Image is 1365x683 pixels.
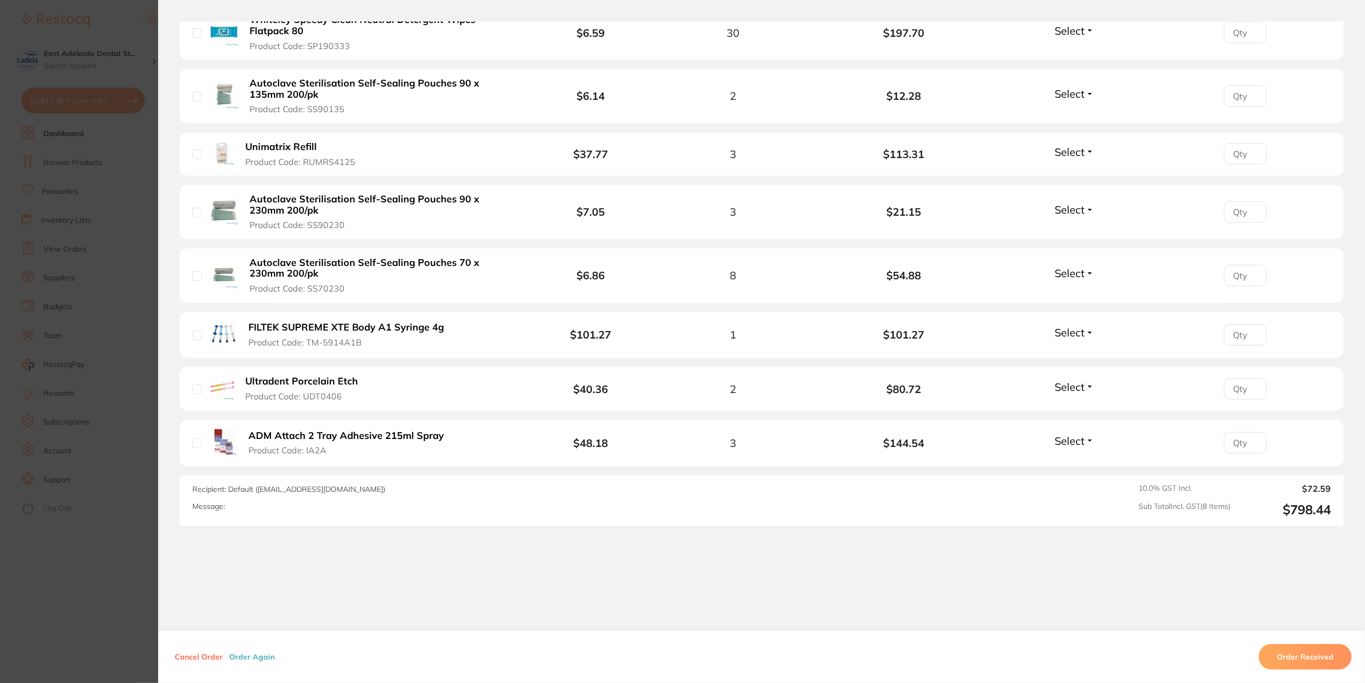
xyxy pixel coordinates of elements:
button: Select [1051,24,1097,37]
img: Ultradent Porcelain Etch [210,375,234,399]
output: $72.59 [1239,484,1331,493]
b: $80.72 [818,383,989,395]
span: 8 [730,269,736,281]
input: Qty [1224,201,1267,223]
span: 10.0 % GST Incl. [1138,484,1230,493]
button: Select [1051,326,1097,339]
span: Product Code: SS90135 [249,104,345,114]
input: Qty [1224,378,1267,399]
input: Qty [1224,22,1267,43]
b: $54.88 [818,269,989,281]
b: $7.05 [576,205,605,218]
img: Autoclave Sterilisation Self-Sealing Pouches 90 x 135mm 200/pk [210,81,238,109]
span: Select [1055,380,1085,394]
span: Select [1055,203,1085,216]
span: Select [1055,266,1085,280]
button: Order Received [1259,644,1352,670]
span: 3 [730,206,736,218]
span: 2 [730,383,736,395]
button: Select [1051,145,1097,159]
b: $6.59 [576,26,605,40]
span: Product Code: SP190333 [249,41,350,51]
button: Select [1051,87,1097,100]
span: Recipient: Default ( [EMAIL_ADDRESS][DOMAIN_NAME] ) [192,484,385,494]
b: Autoclave Sterilisation Self-Sealing Pouches 70 x 230mm 200/pk [249,257,514,279]
button: Select [1051,203,1097,216]
input: Qty [1224,85,1267,107]
b: $21.15 [818,206,989,218]
b: $101.27 [570,328,611,341]
img: Autoclave Sterilisation Self-Sealing Pouches 70 x 230mm 200/pk [210,260,238,288]
input: Qty [1224,324,1267,346]
span: 1 [730,328,736,341]
button: Ultradent Porcelain Etch Product Code: UDT0406 [242,375,371,402]
b: $48.18 [573,436,608,450]
span: Select [1055,87,1085,100]
span: Product Code: UDT0406 [245,391,342,401]
b: $40.36 [573,382,608,396]
b: $12.28 [818,90,989,102]
b: $101.27 [818,328,989,341]
img: Whiteley Speedy Clean Neutral Detergent Wipes - Flatpack 80 [210,18,238,46]
img: Autoclave Sterilisation Self-Sealing Pouches 90 x 230mm 200/pk [210,197,238,225]
span: 3 [730,437,736,449]
button: Whiteley Speedy Clean Neutral Detergent Wipes - Flatpack 80 Product Code: SP190333 [246,14,518,51]
b: $113.31 [818,148,989,160]
span: Select [1055,145,1085,159]
button: Order Again [226,652,278,662]
img: Unimatrix Refill [210,141,234,165]
b: Autoclave Sterilisation Self-Sealing Pouches 90 x 135mm 200/pk [249,78,514,100]
img: ADM Attach 2 Tray Adhesive 215ml Spray [210,428,237,456]
b: ADM Attach 2 Tray Adhesive 215ml Spray [248,430,444,442]
input: Qty [1224,143,1267,164]
button: Cancel Order [171,652,226,662]
b: FILTEK SUPREME XTE Body A1 Syringe 4g [248,322,444,333]
b: $37.77 [573,147,608,161]
button: Select [1051,380,1097,394]
span: Sub Total Incl. GST ( 8 Items) [1138,502,1230,517]
button: Autoclave Sterilisation Self-Sealing Pouches 90 x 230mm 200/pk Product Code: SS90230 [246,193,518,231]
span: Product Code: SS70230 [249,284,345,293]
button: Select [1051,266,1097,280]
button: Select [1051,434,1097,448]
label: Message: [192,502,225,511]
span: 3 [730,148,736,160]
input: Qty [1224,265,1267,286]
b: Unimatrix Refill [245,142,317,153]
button: ADM Attach 2 Tray Adhesive 215ml Spray Product Code: IA2A [245,430,454,456]
button: Autoclave Sterilisation Self-Sealing Pouches 70 x 230mm 200/pk Product Code: SS70230 [246,257,518,294]
span: Select [1055,434,1085,448]
b: $197.70 [818,27,989,39]
span: 2 [730,90,736,102]
b: $6.86 [576,269,605,282]
span: Product Code: TM-5914A1B [248,337,362,347]
img: FILTEK SUPREME XTE Body A1 Syringe 4g [210,320,237,348]
b: $6.14 [576,89,605,103]
span: Product Code: RUMRS4125 [245,157,355,167]
button: FILTEK SUPREME XTE Body A1 Syringe 4g Product Code: TM-5914A1B [245,321,454,348]
button: Unimatrix Refill Product Code: RUMRS4125 [242,141,369,167]
input: Qty [1224,432,1267,453]
span: Product Code: SS90230 [249,220,345,230]
span: Product Code: IA2A [248,445,326,455]
output: $798.44 [1239,502,1331,517]
b: Whiteley Speedy Clean Neutral Detergent Wipes - Flatpack 80 [249,14,514,36]
span: Select [1055,24,1085,37]
b: Autoclave Sterilisation Self-Sealing Pouches 90 x 230mm 200/pk [249,194,514,216]
span: 30 [727,27,739,39]
b: Ultradent Porcelain Etch [245,376,358,387]
b: $144.54 [818,437,989,449]
button: Autoclave Sterilisation Self-Sealing Pouches 90 x 135mm 200/pk Product Code: SS90135 [246,77,518,115]
span: Select [1055,326,1085,339]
